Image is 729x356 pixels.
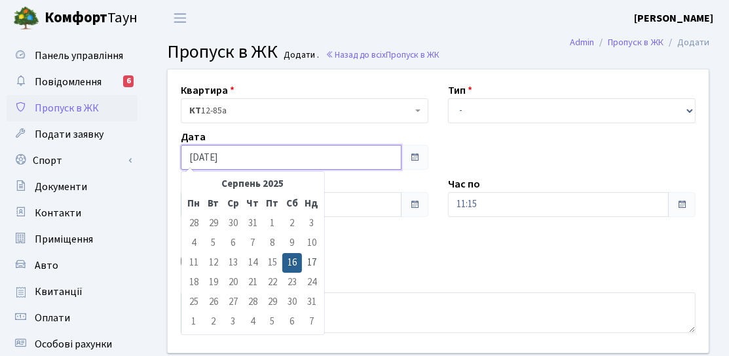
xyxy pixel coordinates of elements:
td: 30 [223,214,243,233]
li: Додати [664,35,709,50]
span: Подати заявку [35,127,103,142]
th: Серпень 2025 [204,174,302,194]
td: 8 [263,233,282,253]
td: 1 [263,214,282,233]
a: Документи [7,174,138,200]
td: 23 [282,273,302,292]
td: 28 [184,214,204,233]
a: Авто [7,252,138,279]
span: Документи [35,180,87,194]
span: Квитанції [35,285,83,299]
td: 10 [302,233,322,253]
th: Пн [184,194,204,214]
td: 29 [263,292,282,312]
a: Admin [570,35,594,49]
td: 21 [243,273,263,292]
td: 18 [184,273,204,292]
span: Пропуск в ЖК [35,101,99,115]
span: <b>КТ</b>&nbsp;&nbsp;&nbsp;&nbsp;12-85а [189,104,412,117]
td: 9 [282,233,302,253]
td: 6 [282,312,302,332]
small: Додати . [282,50,320,61]
a: Оплати [7,305,138,331]
td: 31 [243,214,263,233]
b: Комфорт [45,7,107,28]
td: 27 [223,292,243,312]
td: 16 [282,253,302,273]
a: Квитанції [7,279,138,305]
span: Авто [35,258,58,273]
td: 26 [204,292,223,312]
b: [PERSON_NAME] [634,11,713,26]
td: 22 [263,273,282,292]
td: 2 [282,214,302,233]
span: Пропуск в ЖК [167,39,278,65]
div: 6 [123,75,134,87]
a: Пропуск в ЖК [608,35,664,49]
td: 4 [243,312,263,332]
span: Таун [45,7,138,30]
th: Чт [243,194,263,214]
label: Час по [448,176,480,192]
a: Спорт [7,148,138,174]
td: 19 [204,273,223,292]
span: Панель управління [35,49,123,63]
td: 3 [223,312,243,332]
td: 17 [302,253,322,273]
td: 7 [302,312,322,332]
td: 5 [263,312,282,332]
span: Оплати [35,311,70,325]
a: Приміщення [7,226,138,252]
td: 11 [184,253,204,273]
td: 24 [302,273,322,292]
label: Квартира [181,83,234,98]
td: 30 [282,292,302,312]
td: 20 [223,273,243,292]
a: Панель управління [7,43,138,69]
td: 14 [243,253,263,273]
a: Назад до всіхПропуск в ЖК [326,49,439,61]
span: Пропуск в ЖК [386,49,439,61]
a: Повідомлення6 [7,69,138,95]
td: 4 [184,233,204,253]
a: Пропуск в ЖК [7,95,138,121]
td: 29 [204,214,223,233]
th: Ср [223,194,243,214]
td: 7 [243,233,263,253]
td: 13 [223,253,243,273]
button: Переключити навігацію [164,7,196,29]
label: Тип [448,83,472,98]
td: 15 [263,253,282,273]
td: 5 [204,233,223,253]
td: 25 [184,292,204,312]
span: Повідомлення [35,75,102,89]
td: 31 [302,292,322,312]
nav: breadcrumb [550,29,729,56]
a: Контакти [7,200,138,226]
td: 28 [243,292,263,312]
b: КТ [189,104,201,117]
img: logo.png [13,5,39,31]
th: Пт [263,194,282,214]
label: Дата [181,129,206,145]
th: Нд [302,194,322,214]
th: Вт [204,194,223,214]
span: Контакти [35,206,81,220]
td: 12 [204,253,223,273]
span: Приміщення [35,232,93,247]
td: 3 [302,214,322,233]
a: Подати заявку [7,121,138,148]
a: [PERSON_NAME] [634,10,713,26]
span: <b>КТ</b>&nbsp;&nbsp;&nbsp;&nbsp;12-85а [181,98,428,123]
td: 2 [204,312,223,332]
td: 1 [184,312,204,332]
span: Особові рахунки [35,337,112,351]
td: 6 [223,233,243,253]
th: Сб [282,194,302,214]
